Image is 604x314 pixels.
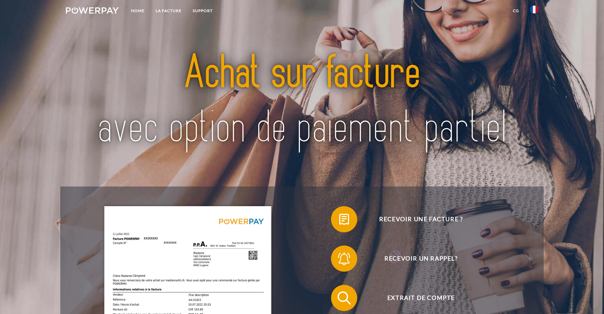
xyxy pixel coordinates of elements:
[341,245,501,272] span: Recevoir un rappel?
[187,5,218,17] a: Support
[126,5,150,17] a: Home
[331,206,501,232] button: Recevoir une facture ?
[89,31,515,170] img: title-powerpay_fr.svg
[336,290,352,306] img: qb_search.svg
[331,245,501,272] button: Recevoir un rappel?
[507,5,525,17] a: CG
[66,7,119,14] img: logo-powerpay-white.svg
[336,211,352,227] img: qb_bill.svg
[331,285,501,311] button: Extrait de compte
[578,288,599,309] iframe: Bouton de lancement de la fenêtre de messagerie
[341,206,501,232] span: Recevoir une facture ?
[150,5,187,17] a: LA FACTURE
[336,250,352,267] img: qb_bell.svg
[341,285,501,311] span: Extrait de compte
[530,6,538,13] img: fr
